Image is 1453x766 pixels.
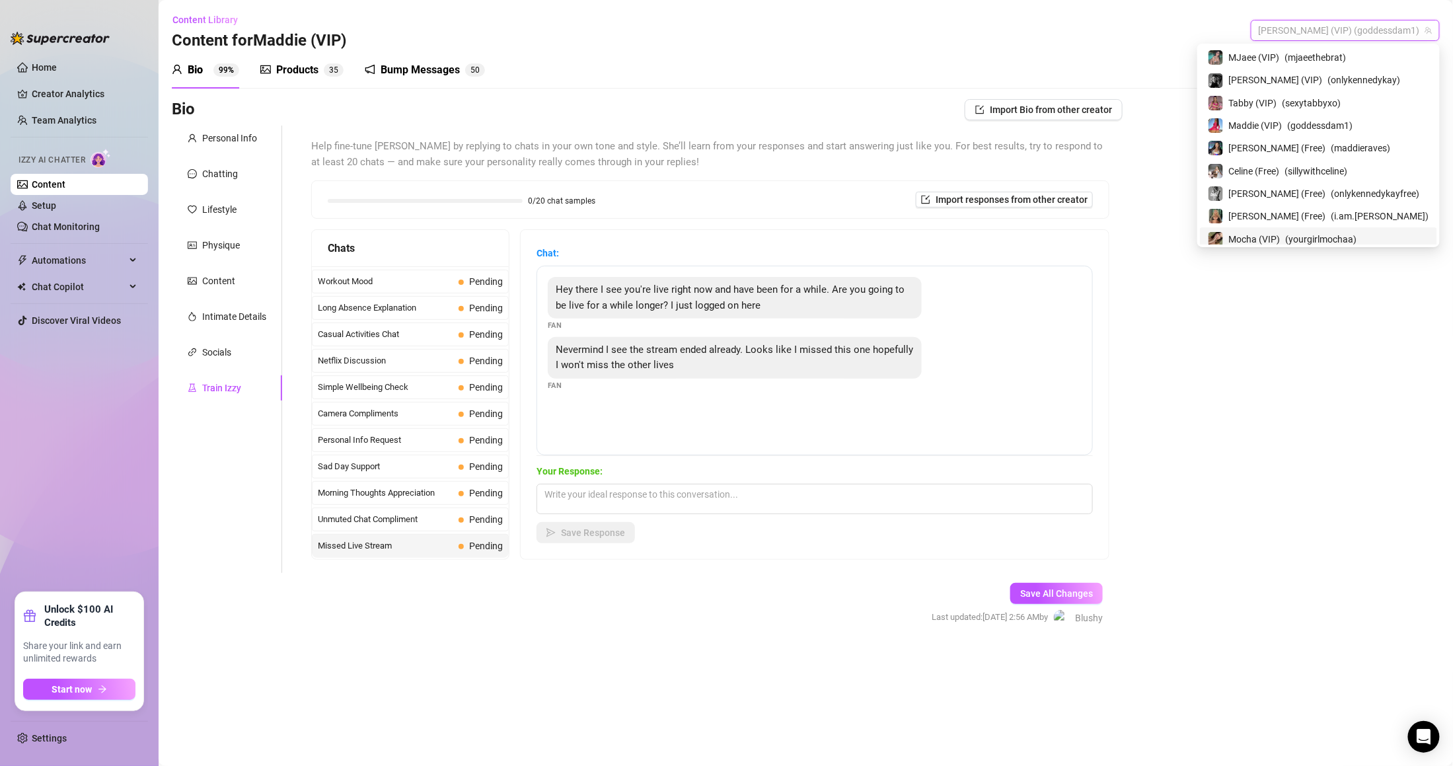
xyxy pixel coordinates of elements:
span: [PERSON_NAME] (Free) [1229,209,1326,223]
div: Train Izzy [202,381,241,395]
span: Pending [469,329,503,340]
span: 5 [334,65,338,75]
a: Discover Viral Videos [32,315,121,326]
span: Sad Day Support [318,460,453,473]
span: Casual Activities Chat [318,328,453,341]
img: Maddie (Free) [1209,141,1223,155]
span: Pending [469,488,503,498]
span: idcard [188,241,197,250]
img: Ellie (Free) [1209,209,1223,223]
span: ( onlykennedykayfree ) [1331,186,1420,201]
span: Workout Mood [318,275,453,288]
span: Maddie (VIP) [1229,118,1283,133]
span: team [1425,26,1433,34]
span: [PERSON_NAME] (Free) [1229,186,1326,201]
img: Blushy [1054,610,1069,625]
img: logo-BBDzfeDw.svg [11,32,110,45]
span: Celine (Free) [1229,164,1280,178]
img: Kennedy (VIP) [1209,73,1223,88]
span: Pending [469,461,503,472]
div: Products [276,62,318,78]
span: Maddie (VIP) (goddessdam1) [1259,20,1432,40]
button: Content Library [172,9,248,30]
img: Celine (Free) [1209,164,1223,178]
span: user [188,134,197,143]
button: Save All Changes [1010,583,1103,604]
sup: 99% [213,63,239,77]
span: Mocha (VIP) [1229,232,1281,247]
span: 5 [470,65,475,75]
span: Camera Compliments [318,407,453,420]
h3: Bio [172,99,195,120]
span: Help fine-tune [PERSON_NAME] by replying to chats in your own tone and style. She’ll learn from y... [311,139,1109,170]
button: Import responses from other creator [916,192,1093,208]
img: Maddie (VIP) [1209,118,1223,133]
a: Chat Monitoring [32,221,100,232]
span: [PERSON_NAME] (VIP) [1229,73,1323,87]
span: ( sexytabbyxo ) [1283,96,1341,110]
span: heart [188,205,197,214]
span: Start now [52,684,93,695]
div: Chatting [202,167,238,181]
span: ( i.am.[PERSON_NAME] ) [1331,209,1429,223]
span: gift [23,609,36,623]
sup: 50 [465,63,485,77]
span: Chat Copilot [32,276,126,297]
span: Save All Changes [1020,588,1093,599]
button: Save Response [537,522,635,543]
span: Fan [548,320,562,331]
a: Settings [32,733,67,744]
span: Netflix Discussion [318,354,453,367]
span: picture [188,276,197,286]
span: Pending [469,356,503,366]
span: ( sillywithceline ) [1285,164,1348,178]
button: Import Bio from other creator [965,99,1123,120]
span: ( goddessdam1 ) [1288,118,1353,133]
span: link [188,348,197,357]
h3: Content for Maddie (VIP) [172,30,346,52]
strong: Your Response: [537,466,603,477]
div: Intimate Details [202,309,266,324]
span: Morning Thoughts Appreciation [318,486,453,500]
span: Pending [469,276,503,287]
span: Chats [328,240,355,256]
span: picture [260,64,271,75]
sup: 35 [324,63,344,77]
span: Unmuted Chat Compliment [318,513,453,526]
span: user [172,64,182,75]
span: fire [188,312,197,321]
a: Creator Analytics [32,83,137,104]
div: Personal Info [202,131,257,145]
div: Socials [202,345,231,360]
span: Missed Live Stream [318,539,453,553]
span: ( onlykennedykay ) [1328,73,1401,87]
span: Pending [469,408,503,419]
a: Setup [32,200,56,211]
a: Content [32,179,65,190]
span: notification [365,64,375,75]
div: Physique [202,238,240,252]
span: thunderbolt [17,255,28,266]
div: Bio [188,62,203,78]
div: Bump Messages [381,62,460,78]
span: Last updated: [DATE] 2:56 AM by [932,611,1048,624]
img: Mocha (VIP) [1209,232,1223,247]
span: Simple Wellbeing Check [318,381,453,394]
strong: Unlock $100 AI Credits [44,603,135,629]
button: Start nowarrow-right [23,679,135,700]
span: Blushy [1075,611,1103,625]
img: Tabby (VIP) [1209,96,1223,110]
span: Pending [469,303,503,313]
div: Content [202,274,235,288]
span: ( mjaeethebrat ) [1285,50,1347,65]
span: Tabby (VIP) [1229,96,1277,110]
span: Personal Info Request [318,434,453,447]
span: [PERSON_NAME] (Free) [1229,141,1326,155]
span: Content Library [172,15,238,25]
span: MJaee (VIP) [1229,50,1280,65]
span: Izzy AI Chatter [19,154,85,167]
strong: Chat: [537,248,559,258]
span: Automations [32,250,126,271]
span: 0/20 chat samples [528,197,595,205]
span: arrow-right [98,685,107,694]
